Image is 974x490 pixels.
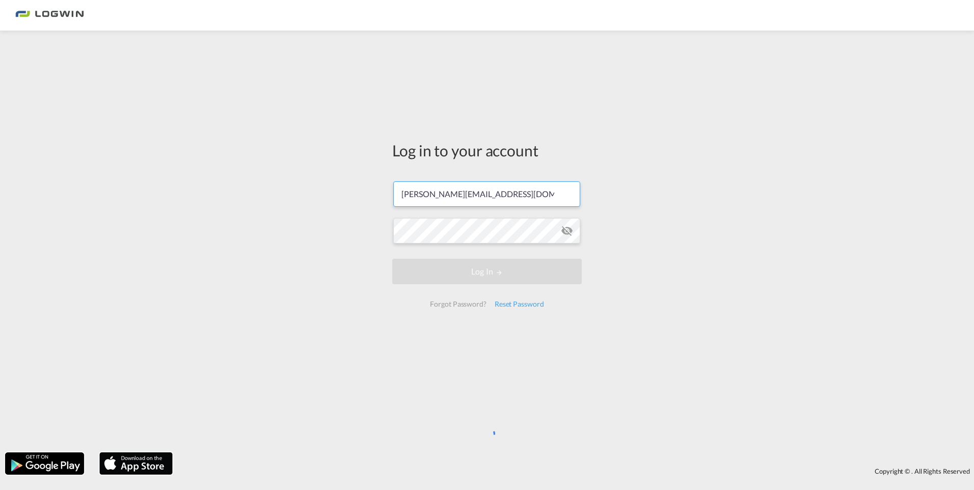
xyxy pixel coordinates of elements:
[4,451,85,476] img: google.png
[392,259,582,284] button: LOGIN
[426,295,490,313] div: Forgot Password?
[393,181,580,207] input: Enter email/phone number
[392,140,582,161] div: Log in to your account
[98,451,174,476] img: apple.png
[491,295,548,313] div: Reset Password
[15,4,84,27] img: bc73a0e0d8c111efacd525e4c8ad7d32.png
[178,462,974,480] div: Copyright © . All Rights Reserved
[561,225,573,237] md-icon: icon-eye-off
